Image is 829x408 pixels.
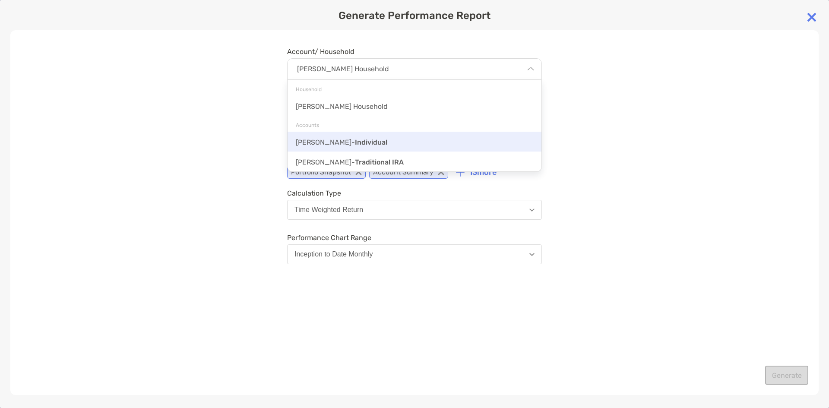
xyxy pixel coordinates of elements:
p: [PERSON_NAME] Household [297,65,389,73]
span: Individual [355,138,387,146]
span: Calculation Type [287,189,542,197]
span: [PERSON_NAME] [296,138,351,146]
button: Inception to Date Monthly [287,244,542,264]
p: Portfolio Snapshot [287,165,366,179]
img: Open dropdown arrow [529,209,535,212]
p: Accounts [288,116,541,132]
p: Generate Performance Report [10,10,819,21]
img: close modal icon [803,9,820,26]
p: - [296,158,404,166]
p: - [296,138,387,146]
div: Inception to Date Monthly [294,250,373,258]
span: Traditional IRA [355,158,404,166]
label: Account/ Household [287,47,354,56]
button: Time Weighted Return [287,200,542,220]
p: Account Summary [369,165,448,179]
span: Performance Chart Range [287,234,542,242]
div: Time Weighted Return [294,206,363,214]
img: icon plus [456,168,465,177]
p: [PERSON_NAME] Household [296,102,388,111]
p: 13 more [469,168,497,177]
span: [PERSON_NAME] [296,158,351,166]
img: Open dropdown arrow [529,253,535,256]
p: Household [288,80,541,96]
